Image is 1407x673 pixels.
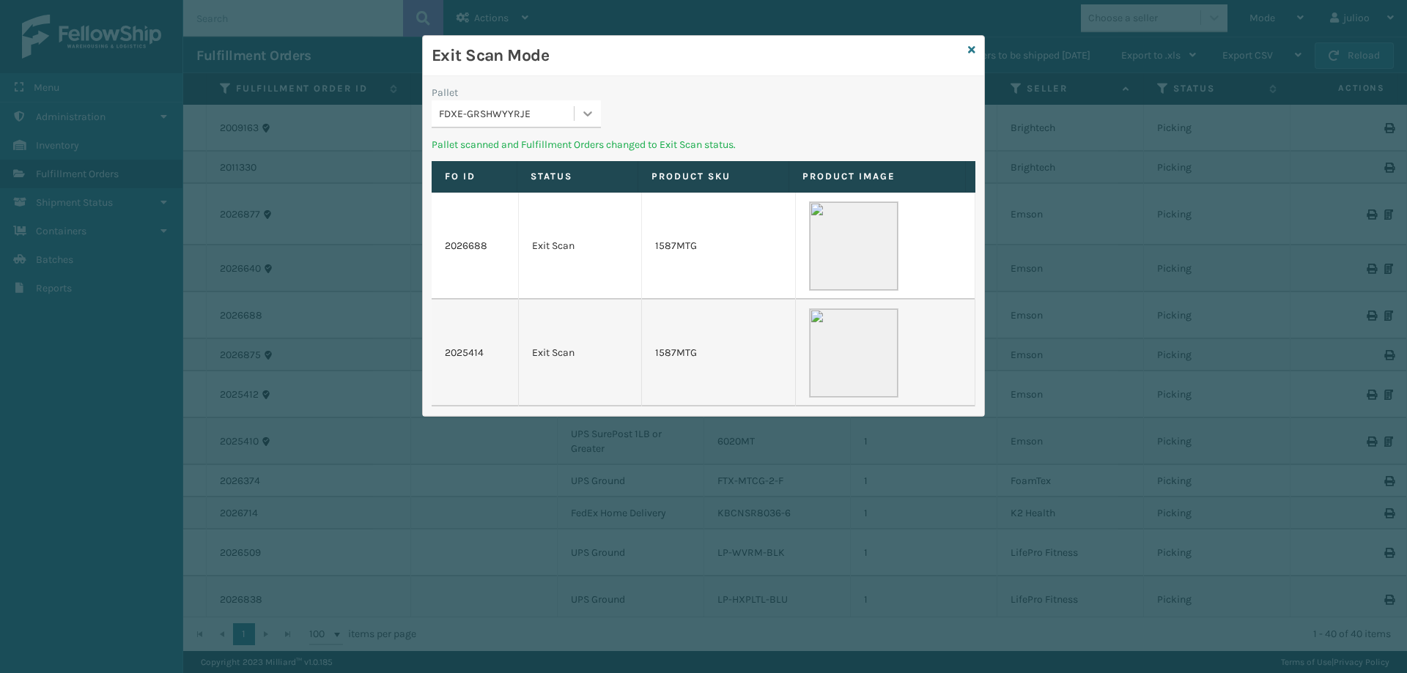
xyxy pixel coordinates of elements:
[519,193,642,300] td: Exit Scan
[519,300,642,406] td: Exit Scan
[445,346,484,360] a: 2025414
[802,170,952,183] label: Product Image
[809,201,898,291] img: 51104088640_40f294f443_o-scaled-700x700.jpg
[432,45,962,67] h3: Exit Scan Mode
[432,137,975,152] p: Pallet scanned and Fulfillment Orders changed to Exit Scan status.
[432,85,458,100] label: Pallet
[651,170,775,183] label: Product SKU
[531,170,624,183] label: Status
[445,239,487,253] a: 2026688
[809,308,898,398] img: 51104088640_40f294f443_o-scaled-700x700.jpg
[439,106,575,122] div: FDXE-GRSHWYYRJE
[445,170,503,183] label: FO ID
[642,300,796,406] td: 1587MTG
[642,193,796,300] td: 1587MTG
